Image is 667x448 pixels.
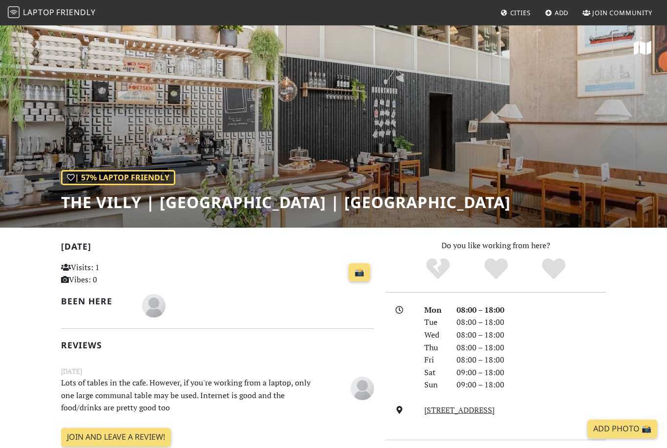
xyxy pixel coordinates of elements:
[451,354,612,366] div: 08:00 – 18:00
[418,329,451,341] div: Wed
[467,257,525,281] div: Yes
[351,382,374,393] span: Chironjit D
[351,377,374,400] img: blank-535327c66bd565773addf3077783bbfce4b00ec00e9fd257753287c682c7fa38.png
[23,7,55,18] span: Laptop
[55,366,380,377] small: [DATE]
[451,329,612,341] div: 08:00 – 18:00
[418,316,451,329] div: Tue
[142,299,166,310] span: Chironjit D
[497,4,535,21] a: Cities
[541,4,573,21] a: Add
[525,257,583,281] div: Definitely!
[8,6,20,18] img: LaptopFriendly
[61,428,171,447] a: Join and leave a review!
[61,261,158,286] p: Visits: 1 Vibes: 0
[418,379,451,391] div: Sun
[61,170,175,186] div: | 57% Laptop Friendly
[451,316,612,329] div: 08:00 – 18:00
[418,341,451,354] div: Thu
[61,296,130,306] h2: Been here
[418,304,451,317] div: Mon
[451,341,612,354] div: 08:00 – 18:00
[349,263,370,282] a: 📸
[8,4,96,21] a: LaptopFriendly LaptopFriendly
[451,379,612,391] div: 09:00 – 18:00
[451,366,612,379] div: 09:00 – 18:00
[418,366,451,379] div: Sat
[424,405,495,415] a: [STREET_ADDRESS]
[61,241,374,256] h2: [DATE]
[555,8,569,17] span: Add
[418,354,451,366] div: Fri
[587,420,657,438] a: Add Photo 📸
[142,294,166,318] img: blank-535327c66bd565773addf3077783bbfce4b00ec00e9fd257753287c682c7fa38.png
[409,257,467,281] div: No
[510,8,531,17] span: Cities
[55,377,326,414] p: Lots of tables in the cafe. However, if you're working from a laptop, only one large communal tab...
[451,304,612,317] div: 08:00 – 18:00
[592,8,652,17] span: Join Community
[386,239,606,252] p: Do you like working from here?
[56,7,95,18] span: Friendly
[579,4,656,21] a: Join Community
[61,193,511,212] h1: The Villy | [GEOGRAPHIC_DATA] | [GEOGRAPHIC_DATA]
[61,340,374,350] h2: Reviews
